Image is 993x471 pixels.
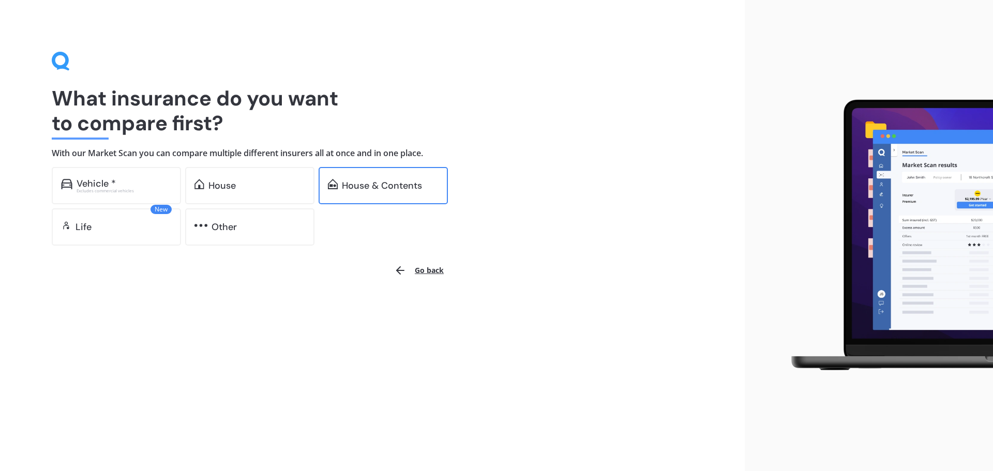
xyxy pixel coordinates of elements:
span: New [151,205,172,214]
img: laptop.webp [776,94,993,378]
div: House & Contents [342,180,422,191]
div: Life [76,222,92,232]
div: House [208,180,236,191]
img: home-and-contents.b802091223b8502ef2dd.svg [328,179,338,189]
div: Other [212,222,237,232]
div: Vehicle * [77,178,116,189]
img: car.f15378c7a67c060ca3f3.svg [61,179,72,189]
img: life.f720d6a2d7cdcd3ad642.svg [61,220,71,231]
h1: What insurance do you want to compare first? [52,86,693,135]
img: other.81dba5aafe580aa69f38.svg [194,220,207,231]
div: Excludes commercial vehicles [77,189,172,193]
button: Go back [388,258,450,283]
h4: With our Market Scan you can compare multiple different insurers all at once and in one place. [52,148,693,159]
img: home.91c183c226a05b4dc763.svg [194,179,204,189]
